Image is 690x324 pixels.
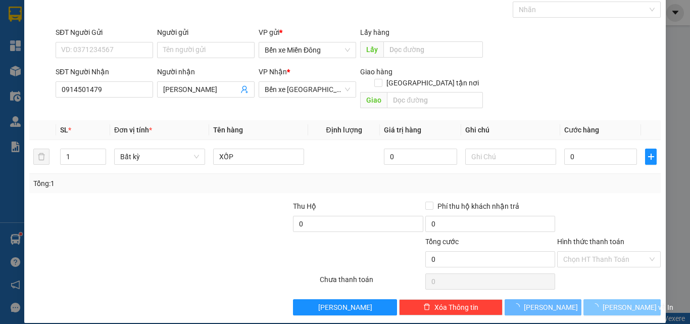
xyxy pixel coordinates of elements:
div: VP gửi [259,27,356,38]
button: [PERSON_NAME] và In [583,299,661,315]
span: Bất kỳ [120,149,199,164]
span: Lấy [360,41,383,58]
span: Giao hàng [360,68,392,76]
span: Xóa Thông tin [434,302,478,313]
span: Cước hàng [564,126,599,134]
span: [PERSON_NAME] [318,302,372,313]
button: delete [33,149,50,165]
span: [PERSON_NAME] và In [603,302,673,313]
span: Bến xe Quảng Ngãi [265,82,350,97]
span: Lấy hàng [360,28,389,36]
button: [PERSON_NAME] [505,299,582,315]
li: VP Bến xe Miền Đông [5,55,70,77]
span: Tổng cước [425,238,459,246]
li: Rạng Đông Buslines [5,5,146,43]
div: Chưa thanh toán [319,274,424,292]
button: plus [645,149,657,165]
li: VP Bến xe [GEOGRAPHIC_DATA] [70,55,134,88]
input: 0 [384,149,457,165]
span: loading [513,303,524,310]
button: deleteXóa Thông tin [399,299,503,315]
div: Người nhận [157,66,255,77]
span: SL [60,126,68,134]
span: delete [423,303,430,311]
span: Phí thu hộ khách nhận trả [433,201,523,212]
div: Người gửi [157,27,255,38]
span: VP Nhận [259,68,287,76]
span: Giá trị hàng [384,126,421,134]
span: Giao [360,92,387,108]
div: SĐT Người Nhận [56,66,153,77]
span: user-add [240,85,249,94]
span: Thu Hộ [293,202,316,210]
span: plus [646,153,656,161]
span: [PERSON_NAME] [524,302,578,313]
span: Tên hàng [213,126,243,134]
div: Tổng: 1 [33,178,267,189]
div: SĐT Người Gửi [56,27,153,38]
th: Ghi chú [461,120,560,140]
input: Dọc đường [383,41,483,58]
span: [GEOGRAPHIC_DATA] tận nơi [382,77,483,88]
label: Hình thức thanh toán [557,238,624,246]
span: Định lượng [326,126,362,134]
button: [PERSON_NAME] [293,299,397,315]
span: Bến xe Miền Đông [265,42,350,58]
input: VD: Bàn, Ghế [213,149,304,165]
span: Đơn vị tính [114,126,152,134]
input: Ghi Chú [465,149,556,165]
input: Dọc đường [387,92,483,108]
span: loading [592,303,603,310]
